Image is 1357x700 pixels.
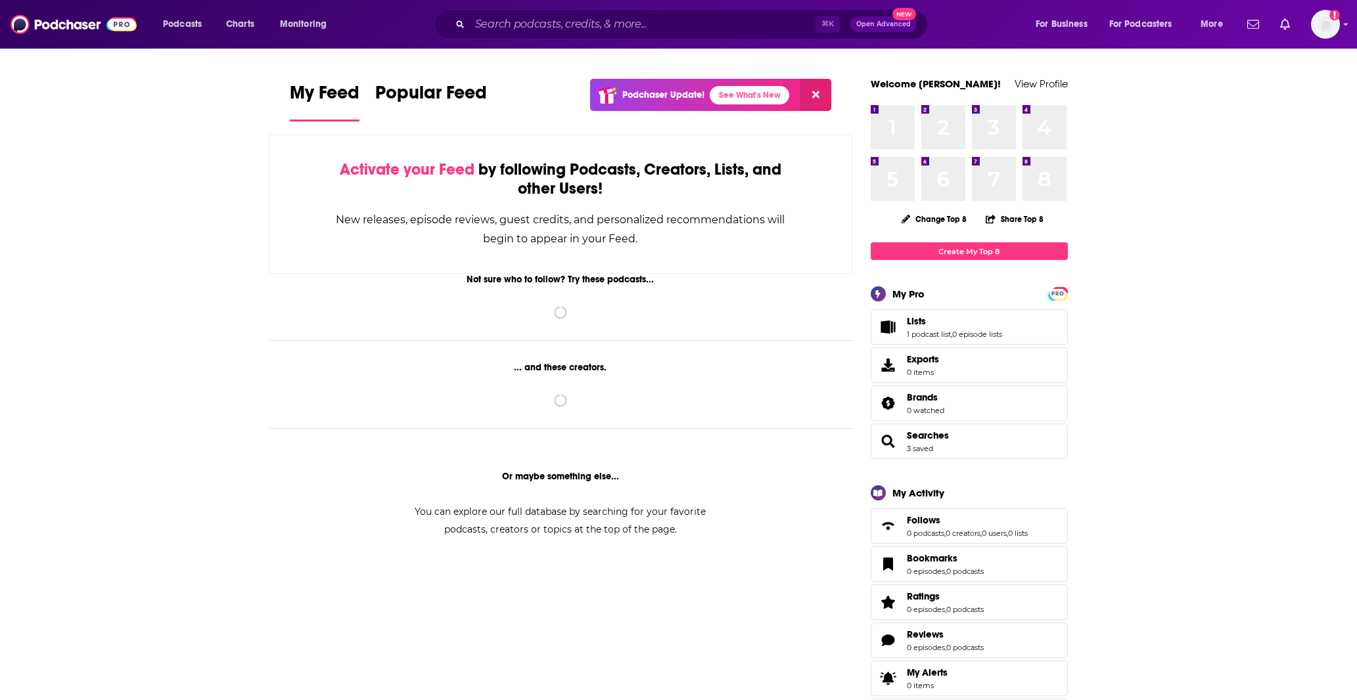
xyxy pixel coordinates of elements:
[946,567,984,576] a: 0 podcasts
[907,315,926,327] span: Lists
[945,567,946,576] span: ,
[335,210,787,248] div: New releases, episode reviews, guest credits, and personalized recommendations will begin to appe...
[892,487,944,499] div: My Activity
[871,385,1068,421] span: Brands
[375,81,487,112] span: Popular Feed
[907,681,948,690] span: 0 items
[952,330,1002,339] a: 0 episode lists
[1008,529,1028,538] a: 0 lists
[871,623,1068,658] span: Reviews
[875,555,902,573] a: Bookmarks
[907,590,984,602] a: Ratings
[163,15,202,33] span: Podcasts
[946,605,984,614] a: 0 podcasts
[946,643,984,652] a: 0 podcasts
[470,14,816,35] input: Search podcasts, credits, & more...
[871,661,1068,696] a: My Alerts
[340,160,474,179] span: Activate your Feed
[894,211,975,227] button: Change Top 8
[875,432,902,450] a: Searches
[907,514,1028,526] a: Follows
[399,503,722,538] div: You can explore our full database by searching for your favorite podcasts, creators or topics at ...
[290,81,359,112] span: My Feed
[871,508,1068,544] span: Follows
[856,21,911,28] span: Open Advanced
[1050,288,1066,298] a: PRO
[907,552,984,564] a: Bookmarks
[1015,77,1068,90] a: View Profile
[1026,14,1104,35] button: open menu
[944,529,946,538] span: ,
[945,605,946,614] span: ,
[871,584,1068,620] span: Ratings
[1050,289,1066,299] span: PRO
[907,368,939,377] span: 0 items
[226,15,254,33] span: Charts
[1201,15,1223,33] span: More
[907,429,949,441] a: Searches
[271,14,344,35] button: open menu
[335,160,787,198] div: by following Podcasts, Creators, Lists, and other Users!
[875,517,902,535] a: Follows
[1109,15,1172,33] span: For Podcasters
[907,444,933,453] a: 3 saved
[946,529,980,538] a: 0 creators
[622,89,704,100] p: Podchaser Update!
[1191,14,1239,35] button: open menu
[907,590,940,602] span: Ratings
[980,529,982,538] span: ,
[1311,10,1340,39] button: Show profile menu
[875,356,902,374] span: Exports
[951,330,952,339] span: ,
[269,274,853,285] div: Not sure who to follow? Try these podcasts...
[1329,10,1340,20] svg: Add a profile image
[907,667,948,678] span: My Alerts
[871,424,1068,459] span: Searches
[907,330,951,339] a: 1 podcast list
[907,628,944,640] span: Reviews
[375,81,487,121] a: Popular Feed
[1311,10,1340,39] span: Logged in as danikarchmer
[875,593,902,611] a: Ratings
[907,628,984,640] a: Reviews
[1242,13,1264,35] a: Show notifications dropdown
[907,406,944,415] a: 0 watched
[985,206,1044,232] button: Share Top 8
[907,353,939,365] span: Exports
[1311,10,1340,39] img: User Profile
[1007,529,1008,538] span: ,
[816,16,840,33] span: ⌘ K
[907,552,957,564] span: Bookmarks
[907,514,940,526] span: Follows
[871,546,1068,582] span: Bookmarks
[982,529,1007,538] a: 0 users
[290,81,359,121] a: My Feed
[907,567,945,576] a: 0 episodes
[907,643,945,652] a: 0 episodes
[875,631,902,649] a: Reviews
[875,318,902,336] a: Lists
[1036,15,1088,33] span: For Business
[871,309,1068,345] span: Lists
[850,16,917,32] button: Open AdvancedNew
[710,86,789,104] a: See What's New
[280,15,327,33] span: Monitoring
[154,14,219,35] button: open menu
[1275,13,1295,35] a: Show notifications dropdown
[11,12,137,37] a: Podchaser - Follow, Share and Rate Podcasts
[269,471,853,482] div: Or maybe something else...
[269,362,853,373] div: ... and these creators.
[907,391,944,403] a: Brands
[907,315,1002,327] a: Lists
[945,643,946,652] span: ,
[1101,14,1191,35] button: open menu
[907,605,945,614] a: 0 episodes
[892,288,925,300] div: My Pro
[218,14,262,35] a: Charts
[875,394,902,412] a: Brands
[871,77,1001,90] a: Welcome [PERSON_NAME]!
[446,9,940,39] div: Search podcasts, credits, & more...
